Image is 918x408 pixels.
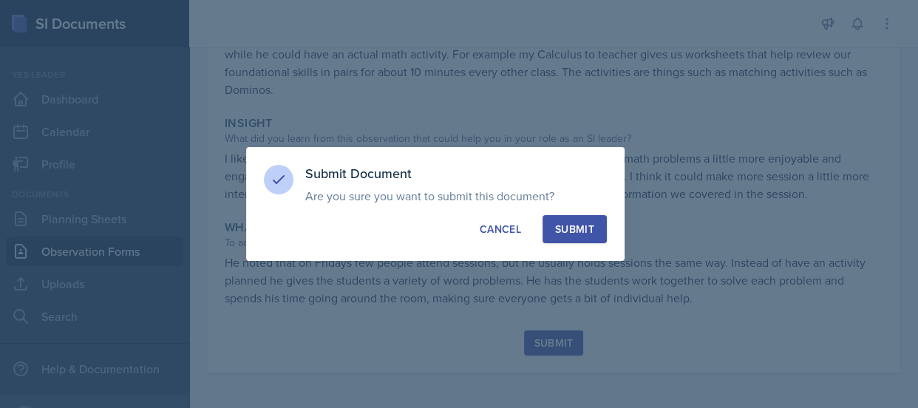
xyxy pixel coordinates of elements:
font: Cancel [480,222,521,237]
button: Submit [543,215,607,243]
div: Submit [555,222,594,237]
p: Are you sure you want to submit this document? [305,188,607,203]
h3: Submit Document [305,165,607,183]
button: Cancel [467,215,534,243]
